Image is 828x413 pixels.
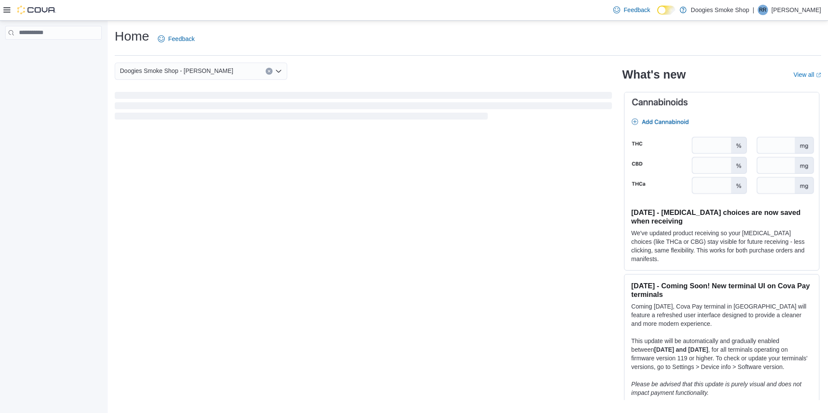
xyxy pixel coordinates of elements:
input: Dark Mode [657,6,675,15]
nav: Complex example [5,41,102,62]
h3: [DATE] - [MEDICAL_DATA] choices are now saved when receiving [631,208,812,225]
span: Feedback [624,6,650,14]
p: Doogies Smoke Shop [691,5,749,15]
img: Cova [17,6,56,14]
p: This update will be automatically and gradually enabled between , for all terminals operating on ... [631,337,812,371]
em: Please be advised that this update is purely visual and does not impact payment functionality. [631,381,802,396]
div: Ryan Redeye [758,5,768,15]
h3: [DATE] - Coming Soon! New terminal UI on Cova Pay terminals [631,281,812,299]
span: Loading [115,94,612,121]
p: [PERSON_NAME] [772,5,821,15]
span: Doogies Smoke Shop - [PERSON_NAME] [120,66,233,76]
h1: Home [115,28,149,45]
svg: External link [816,73,821,78]
p: | [753,5,754,15]
h2: What's new [622,68,686,82]
p: We've updated product receiving so your [MEDICAL_DATA] choices (like THCa or CBG) stay visible fo... [631,229,812,263]
a: Feedback [610,1,653,19]
p: Coming [DATE], Cova Pay terminal in [GEOGRAPHIC_DATA] will feature a refreshed user interface des... [631,302,812,328]
span: RR [759,5,766,15]
button: Clear input [266,68,273,75]
button: Open list of options [275,68,282,75]
span: Feedback [168,35,194,43]
strong: [DATE] and [DATE] [654,346,708,353]
a: Feedback [154,30,198,47]
a: View allExternal link [793,71,821,78]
